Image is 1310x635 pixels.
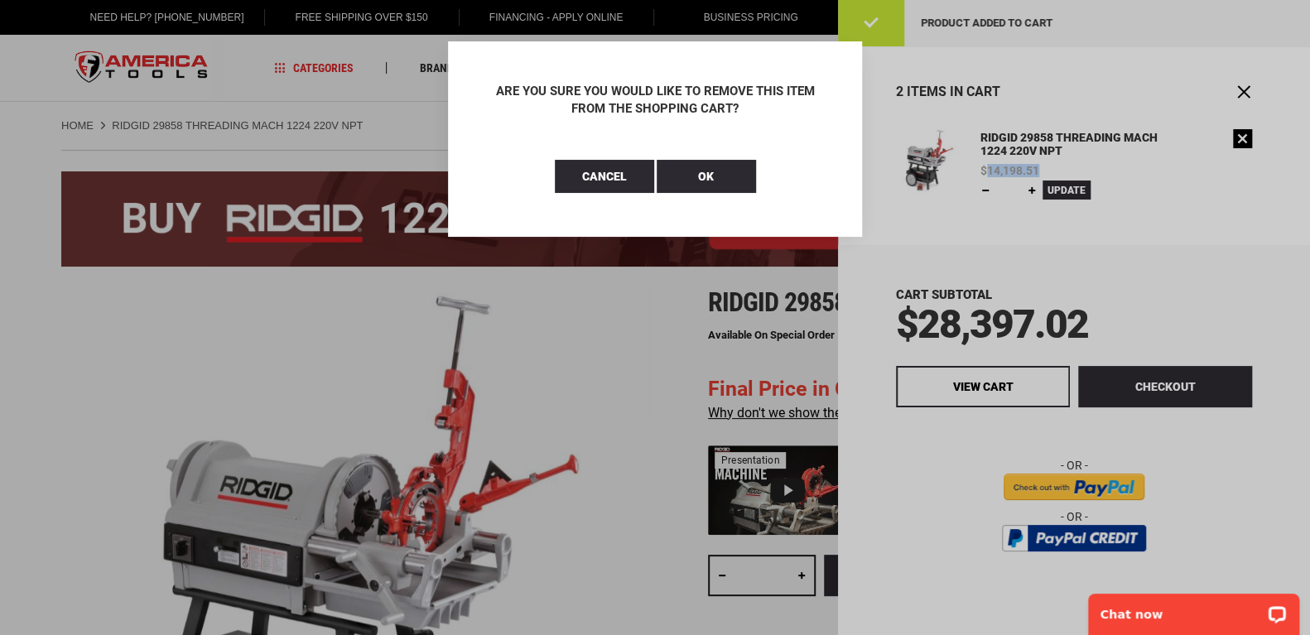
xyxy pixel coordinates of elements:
button: Cancel [555,160,654,193]
span: Cancel [582,170,627,183]
button: OK [657,160,756,193]
iframe: LiveChat chat widget [1077,583,1310,635]
div: Are you sure you would like to remove this item from the shopping cart? [489,83,821,118]
span: OK [698,170,714,183]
